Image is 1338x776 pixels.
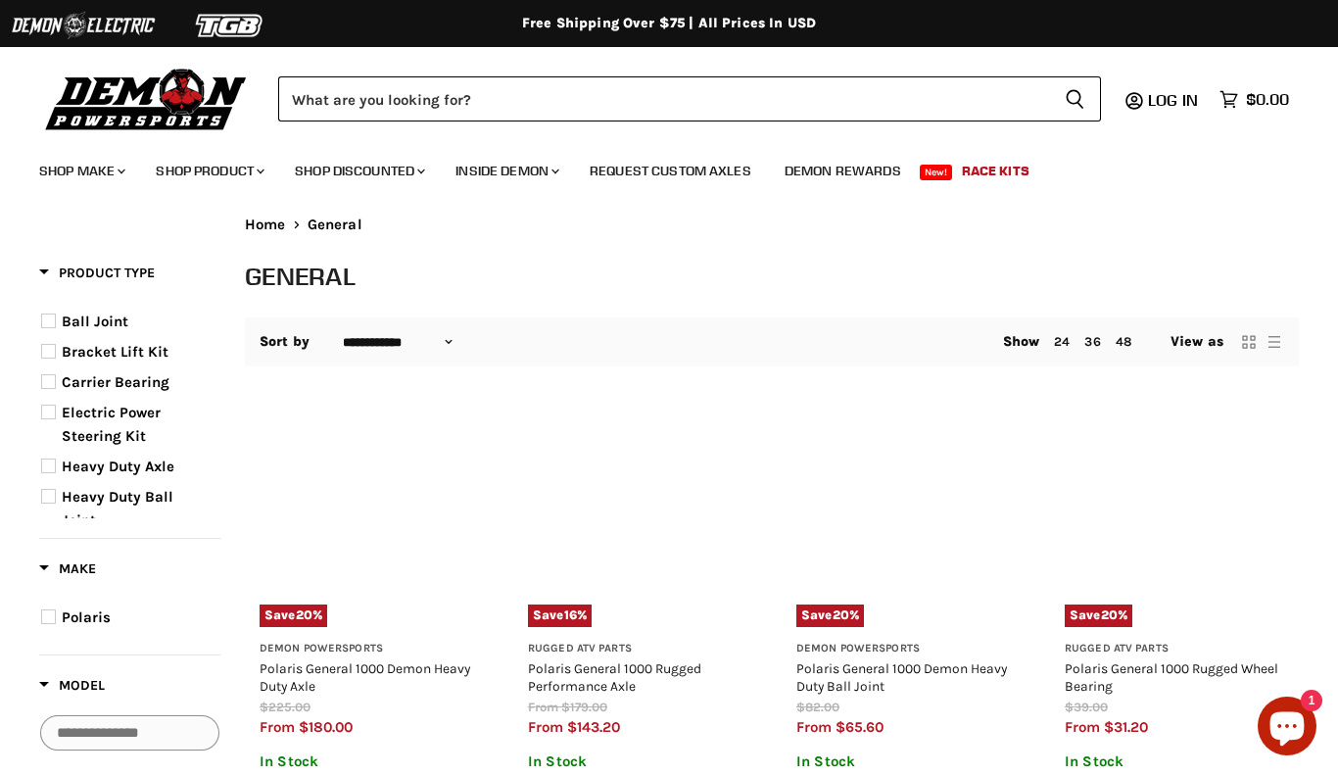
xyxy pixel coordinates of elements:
a: Home [245,217,286,233]
inbox-online-store-chat: Shopify online store chat [1252,697,1322,760]
span: $65.60 [836,718,884,736]
span: $0.00 [1246,90,1289,109]
span: from [796,718,832,736]
span: General [308,217,362,233]
a: $0.00 [1210,85,1299,114]
span: $31.20 [1104,718,1148,736]
a: Request Custom Axles [575,151,766,191]
span: Log in [1148,90,1198,110]
span: $39.00 [1065,700,1108,714]
span: Heavy Duty Ball Joint [62,488,173,529]
a: Inside Demon [441,151,571,191]
span: Ball Joint [62,313,128,330]
span: Save % [260,605,327,626]
span: Save % [1065,605,1132,626]
a: Polaris General 1000 Rugged Wheel Bearing [1065,660,1278,694]
a: Demon Rewards [770,151,916,191]
span: Model [39,677,105,694]
a: 24 [1054,334,1070,349]
ul: Main menu [24,143,1284,191]
span: Carrier Bearing [62,373,169,391]
span: 20 [296,607,312,622]
input: Search [278,76,1049,121]
h3: Demon Powersports [796,642,1016,656]
span: 20 [833,607,849,622]
input: Search Options [40,715,219,751]
nav: Collection utilities [245,317,1299,366]
a: Race Kits [947,151,1044,191]
a: Log in [1139,91,1210,109]
img: TGB Logo 2 [157,7,304,44]
nav: Breadcrumbs [245,217,1299,233]
button: list view [1265,332,1284,352]
p: In Stock [528,753,747,770]
button: Filter by Make [39,559,96,584]
a: Polaris General 1000 Rugged Performance Axle [528,660,701,694]
span: Save % [528,605,592,626]
a: Shop Make [24,151,137,191]
span: $179.00 [561,700,607,714]
button: Search [1049,76,1101,121]
span: $225.00 [260,700,311,714]
img: Demon Powersports [39,64,254,133]
h1: General [245,260,1299,292]
label: Sort by [260,334,310,350]
span: $143.20 [567,718,620,736]
a: Polaris General 1000 Demon Heavy Duty Ball Joint [796,660,1007,694]
button: grid view [1239,332,1259,352]
span: View as [1171,334,1223,350]
a: Polaris General 1000 Demon Heavy Duty AxleSave20% [260,408,479,627]
a: Shop Product [141,151,276,191]
span: $82.00 [796,700,839,714]
span: Electric Power Steering Kit [62,404,161,445]
a: Polaris General 1000 Rugged Performance AxleSave16% [528,408,747,627]
span: Show [1003,333,1040,350]
span: Save % [796,605,864,626]
span: 16 [564,607,577,622]
a: Shop Discounted [280,151,437,191]
p: In Stock [796,753,1016,770]
span: Bracket Lift Kit [62,343,168,361]
span: Product Type [39,265,155,281]
button: Filter by Model [39,676,105,701]
img: Demon Electric Logo 2 [10,7,157,44]
button: Filter by Product Type [39,264,155,288]
span: 20 [1101,607,1118,622]
a: 36 [1084,334,1100,349]
form: Product [278,76,1101,121]
a: 48 [1116,334,1131,349]
a: Polaris General 1000 Demon Heavy Duty Ball JointSave20% [796,408,1016,627]
h3: Rugged ATV Parts [528,642,747,656]
a: Polaris General 1000 Demon Heavy Duty Axle [260,660,470,694]
span: Polaris [62,608,111,626]
span: New! [920,165,953,180]
span: from [528,700,558,714]
span: $180.00 [299,718,353,736]
p: In Stock [260,753,479,770]
p: In Stock [1065,753,1284,770]
h3: Rugged ATV Parts [1065,642,1284,656]
span: Make [39,560,96,577]
h3: Demon Powersports [260,642,479,656]
span: from [528,718,563,736]
a: Polaris General 1000 Rugged Wheel BearingSave20% [1065,408,1284,627]
span: from [260,718,295,736]
span: Heavy Duty Axle [62,458,174,475]
span: from [1065,718,1100,736]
